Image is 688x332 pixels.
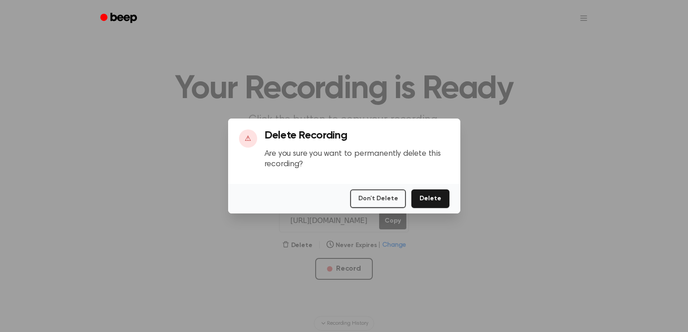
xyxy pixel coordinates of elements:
[264,149,449,169] p: Are you sure you want to permanently delete this recording?
[573,7,595,29] button: Open menu
[411,189,449,208] button: Delete
[264,129,449,142] h3: Delete Recording
[350,189,406,208] button: Don't Delete
[94,10,145,27] a: Beep
[239,129,257,148] div: ⚠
